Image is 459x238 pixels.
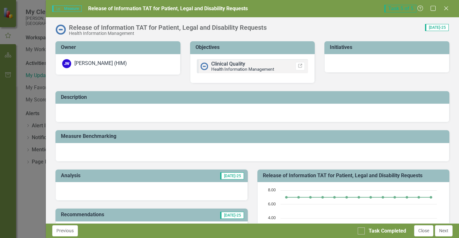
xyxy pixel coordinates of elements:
span: Clinical Quality [211,61,245,67]
div: Task Completed [369,227,406,235]
text: 4.00 [268,215,276,220]
path: Mar-25, 7. Target. [381,196,384,199]
span: Release of Information TAT for Patient, Legal and Disability Requests [88,5,248,12]
small: Health Information Management [211,67,274,72]
path: Sep-24, 7. Target. [309,196,312,199]
path: Apr-25, 7. Target. [393,196,396,199]
button: Previous [52,225,78,236]
h3: Recommendations [61,212,178,218]
span: [DATE]-25 [425,24,449,31]
text: 8.00 [268,187,276,193]
path: Jan-25, 7. Target. [357,196,360,199]
text: 6.00 [268,201,276,207]
span: Measure [52,5,81,12]
h3: Initiatives [330,44,446,50]
h3: Objectives [196,44,312,50]
path: May-25, 7. Target. [405,196,408,199]
button: Close [414,225,433,236]
h3: Release of Information TAT for Patient, Legal and Disability Requests [263,173,446,178]
span: [DATE]-25 [220,212,244,219]
button: Next [435,225,453,236]
path: Aug-24, 7. Target. [297,196,300,199]
h3: Description [61,94,446,100]
img: No Information [200,62,208,70]
div: JW [62,59,71,68]
span: Task 5 of 5 [384,5,416,12]
div: Release of Information TAT for Patient, Legal and Disability Requests [69,24,267,31]
h3: Measure Benchmarking [61,133,446,139]
div: [PERSON_NAME] (HIM) [74,60,127,67]
path: Feb-25, 7. Target. [369,196,372,199]
div: Health Information Management [69,31,267,36]
path: Jul-24, 7. Target. [285,196,288,199]
span: [DATE]-25 [220,172,244,179]
path: Jun-25, 7. Target. [417,196,420,199]
path: Oct-24, 7. Target. [321,196,324,199]
img: No Information [55,24,66,35]
path: Dec-24, 7. Target. [345,196,348,199]
h3: Analysis [61,173,143,178]
path: Jul-25, 7. Target. [430,196,432,199]
path: Nov-24, 7. Target. [333,196,336,199]
h3: Owner [61,44,177,50]
g: Target, series 2 of 2. Line with 13 data points. [285,196,432,199]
